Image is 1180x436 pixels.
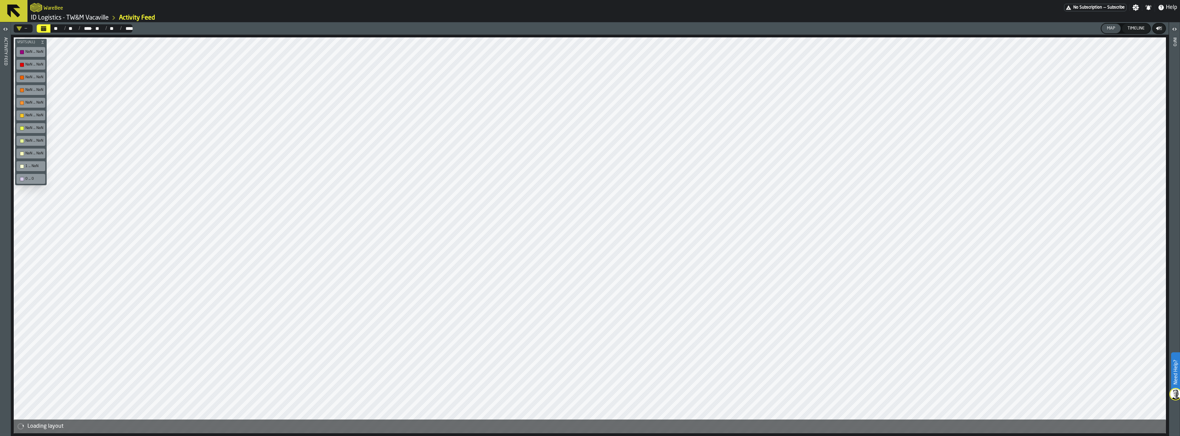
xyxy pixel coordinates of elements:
label: button-toggle-Open [1170,24,1179,36]
div: / [115,26,122,31]
span: Subscribe [1107,5,1125,10]
span: Visits (All) [16,40,39,44]
div: button-toolbar-undefined [15,58,47,71]
div: Select date range [122,26,130,31]
div: NaN ... NaN [25,126,43,130]
span: — [88,26,93,31]
div: Select date range [80,26,88,31]
div: Activity Feed [3,36,8,434]
div: NaN ... NaN [25,101,43,105]
div: Select date range [93,26,101,31]
div: NaN ... NaN [18,112,44,119]
a: link-to-/wh/i/edc7a4cb-474a-4f39-a746-1521b6b051f4 [31,14,109,22]
div: button-toolbar-undefined [15,71,47,84]
div: 0 ... 0 [25,177,43,181]
a: logo-header [30,1,42,14]
div: / [59,26,66,31]
div: NaN ... NaN [25,50,43,54]
div: Map [1104,26,1118,31]
button: button- [1153,24,1165,33]
div: Select date range [66,26,74,31]
div: button-toolbar-undefined [15,160,47,173]
div: Select date range [107,26,115,31]
a: link-to-/wh/i/edc7a4cb-474a-4f39-a746-1521b6b051f4/feed/e4436fb9-74a7-4206-a7e1-ca8a26a7a393 [119,14,155,22]
div: alert-Loading layout [14,420,1166,433]
div: NaN ... NaN [25,75,43,80]
div: Loading layout [27,422,1163,431]
div: NaN ... NaN [18,137,44,144]
label: button-toggle-Help [1155,3,1180,12]
div: Menu Subscription [1064,4,1126,11]
div: button-toolbar-undefined [15,134,47,147]
span: No Subscription [1073,5,1102,10]
span: Help [1166,3,1177,12]
button: Select date range [37,24,50,33]
div: NaN ... NaN [25,88,43,92]
button: button-Map [1101,24,1121,33]
div: NaN ... NaN [18,61,44,68]
label: button-toggle-Notifications [1142,4,1155,11]
div: NaN ... NaN [18,99,44,106]
div: / [74,26,80,31]
button: button-Timeline [1122,24,1150,33]
nav: Breadcrumb [30,14,604,22]
div: Select date range [51,26,59,31]
div: button-toolbar-undefined [15,109,47,122]
a: link-to-/wh/i/edc7a4cb-474a-4f39-a746-1521b6b051f4/pricing/ [1064,4,1126,11]
div: DropdownMenuValue- [14,24,33,33]
button: button- [15,39,47,46]
div: button-toolbar-undefined [15,122,47,134]
label: button-toggle-Settings [1130,4,1142,11]
div: button-toolbar-undefined [15,147,47,160]
div: Select date range [37,24,132,33]
div: NaN ... NaN [18,48,44,56]
div: NaN ... NaN [18,125,44,132]
header: Info [1169,22,1180,436]
div: NaN ... NaN [18,86,44,94]
div: DropdownMenuValue- [16,26,27,31]
div: NaN ... NaN [25,62,43,67]
div: 1 ... NaN [25,164,43,168]
div: NaN ... NaN [25,113,43,118]
label: button-toggle-Open [1,24,10,36]
div: button-toolbar-undefined [15,173,47,185]
div: / [101,26,107,31]
div: NaN ... NaN [25,139,43,143]
div: button-toolbar-undefined [15,84,47,96]
div: Timeline [1125,26,1147,31]
div: Info [1172,36,1177,434]
div: button-toolbar-undefined [15,96,47,109]
div: NaN ... NaN [18,74,44,81]
h2: Sub Title [44,4,63,11]
label: Need Help? [1172,353,1179,391]
span: — [1104,5,1106,10]
div: NaN ... NaN [25,151,43,156]
div: 1 ... NaN [18,163,44,170]
div: 0 ... 0 [18,175,44,182]
div: button-toolbar-undefined [15,46,47,58]
div: NaN ... NaN [18,150,44,157]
